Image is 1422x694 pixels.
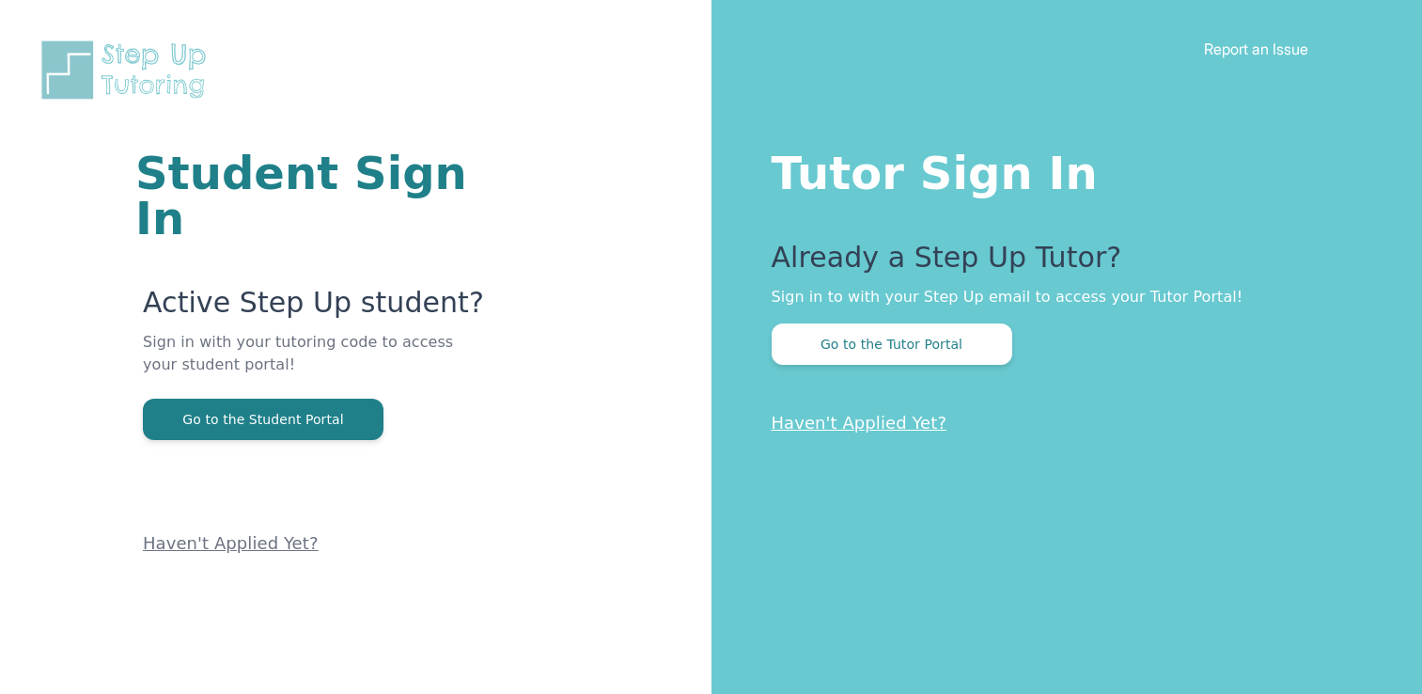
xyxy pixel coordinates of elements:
a: Report an Issue [1204,39,1308,58]
p: Sign in to with your Step Up email to access your Tutor Portal! [772,286,1348,308]
a: Haven't Applied Yet? [772,413,947,433]
p: Already a Step Up Tutor? [772,241,1348,286]
a: Go to the Tutor Portal [772,335,1012,353]
h1: Tutor Sign In [772,143,1348,196]
p: Active Step Up student? [143,286,486,331]
p: Sign in with your tutoring code to access your student portal! [143,331,486,399]
h1: Student Sign In [135,150,486,241]
a: Go to the Student Portal [143,410,383,428]
button: Go to the Student Portal [143,399,383,440]
img: Step Up Tutoring horizontal logo [38,38,218,103]
a: Haven't Applied Yet? [143,533,319,553]
button: Go to the Tutor Portal [772,323,1012,365]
